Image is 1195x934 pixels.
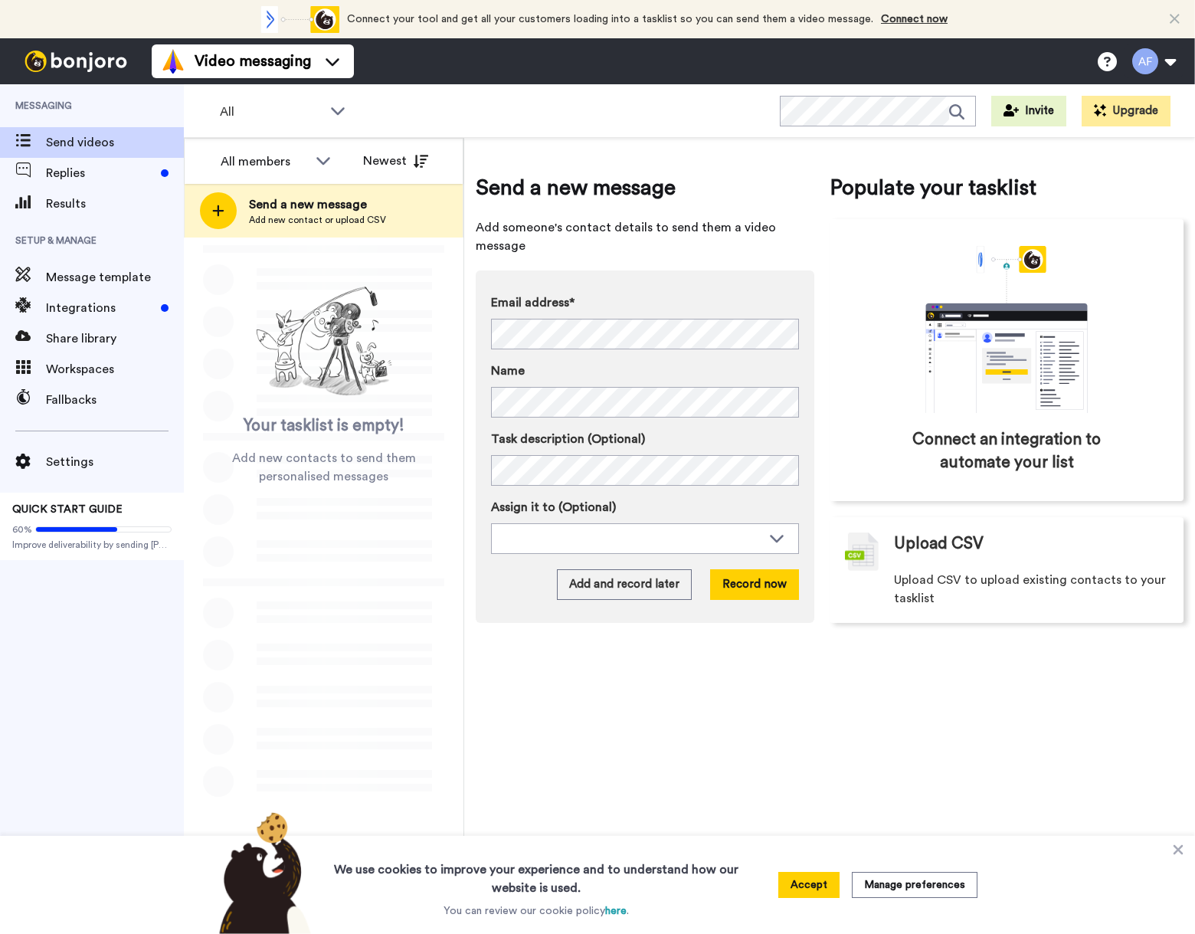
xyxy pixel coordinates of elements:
[205,811,319,934] img: bear-with-cookie.png
[881,14,948,25] a: Connect now
[710,569,799,600] button: Record now
[46,164,155,182] span: Replies
[46,299,155,317] span: Integrations
[247,280,401,403] img: ready-set-action.png
[249,214,386,226] span: Add new contact or upload CSV
[347,14,873,25] span: Connect your tool and get all your customers loading into a tasklist so you can send them a video...
[894,533,984,555] span: Upload CSV
[830,172,1184,203] span: Populate your tasklist
[207,449,440,486] span: Add new contacts to send them personalised messages
[1082,96,1170,126] button: Upgrade
[46,329,184,348] span: Share library
[12,523,32,536] span: 60%
[895,428,1118,474] span: Connect an integration to automate your list
[852,872,977,898] button: Manage preferences
[845,533,879,571] img: csv-grey.png
[491,293,799,312] label: Email address*
[557,569,692,600] button: Add and record later
[476,172,814,203] span: Send a new message
[161,49,185,74] img: vm-color.svg
[221,152,308,171] div: All members
[491,362,525,380] span: Name
[18,51,133,72] img: bj-logo-header-white.svg
[46,133,184,152] span: Send videos
[12,539,172,551] span: Improve deliverability by sending [PERSON_NAME]’s from your own email
[12,504,123,515] span: QUICK START GUIDE
[778,872,840,898] button: Accept
[195,51,311,72] span: Video messaging
[220,103,322,121] span: All
[46,391,184,409] span: Fallbacks
[249,195,386,214] span: Send a new message
[352,146,440,176] button: Newest
[319,851,754,897] h3: We use cookies to improve your experience and to understand how our website is used.
[46,453,184,471] span: Settings
[491,498,799,516] label: Assign it to (Optional)
[605,906,627,916] a: here
[991,96,1066,126] button: Invite
[46,195,184,213] span: Results
[444,903,629,919] p: You can review our cookie policy .
[894,571,1168,608] span: Upload CSV to upload existing contacts to your tasklist
[46,268,184,287] span: Message template
[476,218,814,255] span: Add someone's contact details to send them a video message
[892,246,1121,413] div: animation
[491,430,799,448] label: Task description (Optional)
[244,415,404,438] span: Your tasklist is empty!
[255,6,339,33] div: animation
[46,360,184,379] span: Workspaces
